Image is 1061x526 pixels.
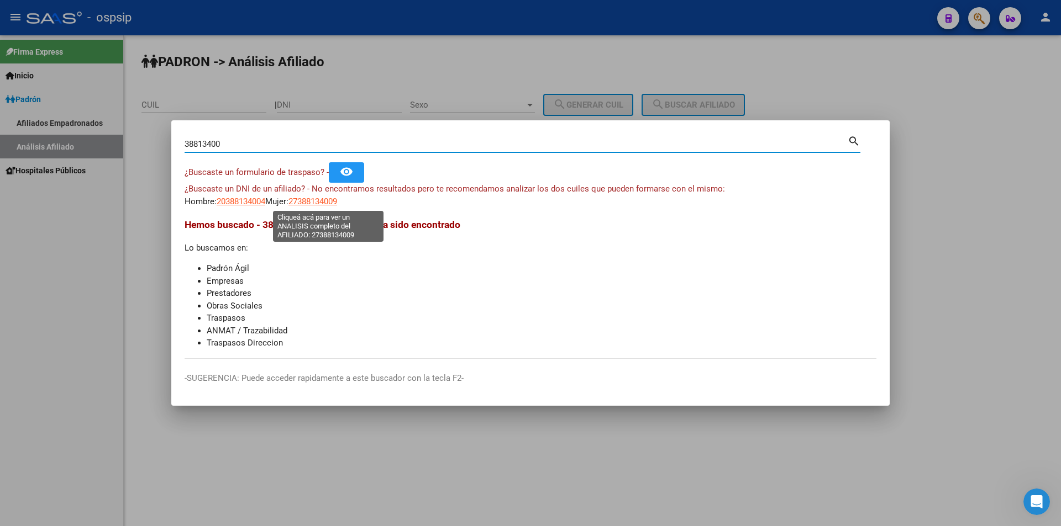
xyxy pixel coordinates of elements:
li: Prestadores [207,287,876,300]
mat-icon: search [848,134,860,147]
span: Hemos buscado - 38813400 - y el mismo no ha sido encontrado [185,219,460,230]
li: Padrón Ágil [207,262,876,275]
li: ANMAT / Trazabilidad [207,325,876,337]
li: Traspasos Direccion [207,337,876,349]
li: Obras Sociales [207,300,876,312]
li: Traspasos [207,312,876,325]
span: 20388134004 [217,196,265,206]
iframe: Intercom live chat [1023,488,1050,515]
span: ¿Buscaste un formulario de traspaso? - [185,167,329,177]
div: Lo buscamos en: [185,217,876,349]
span: 27388134009 [288,196,337,206]
mat-icon: remove_red_eye [340,165,353,178]
span: ¿Buscaste un DNI de un afiliado? - No encontramos resultados pero te recomendamos analizar los do... [185,184,725,194]
div: Hombre: Mujer: [185,183,876,208]
p: -SUGERENCIA: Puede acceder rapidamente a este buscador con la tecla F2- [185,372,876,385]
li: Empresas [207,275,876,288]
